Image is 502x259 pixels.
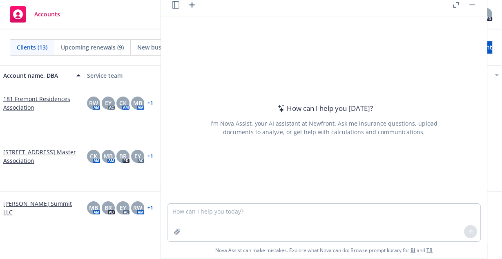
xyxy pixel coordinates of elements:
[275,103,373,114] div: How can I help you [DATE]?
[119,152,127,160] span: BR
[61,43,124,52] span: Upcoming renewals (9)
[426,247,433,254] a: TR
[87,71,164,80] div: Service team
[134,152,141,160] span: EY
[147,154,153,159] a: + 1
[89,203,98,212] span: MB
[7,3,63,26] a: Accounts
[104,152,113,160] span: MB
[84,65,167,85] button: Service team
[3,71,71,80] div: Account name, DBA
[3,199,80,216] a: [PERSON_NAME] Summit LLC
[3,95,80,112] a: 181 Fremont Residences Association
[120,203,126,212] span: EY
[34,11,60,18] span: Accounts
[3,148,80,165] a: [STREET_ADDRESS] Master Association
[137,43,190,52] span: New businesses (0)
[164,242,484,259] span: Nova Assist can make mistakes. Explore what Nova can do: Browse prompt library for and
[90,152,97,160] span: CK
[411,247,415,254] a: BI
[105,99,112,107] span: EY
[209,119,439,136] div: I'm Nova Assist, your AI assistant at Newfront. Ask me insurance questions, upload documents to a...
[133,99,142,107] span: MB
[147,205,153,210] a: + 1
[147,101,153,106] a: + 1
[17,43,47,52] span: Clients (13)
[119,99,127,107] span: CK
[105,203,112,212] span: BR
[89,99,98,107] span: RW
[133,203,142,212] span: RW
